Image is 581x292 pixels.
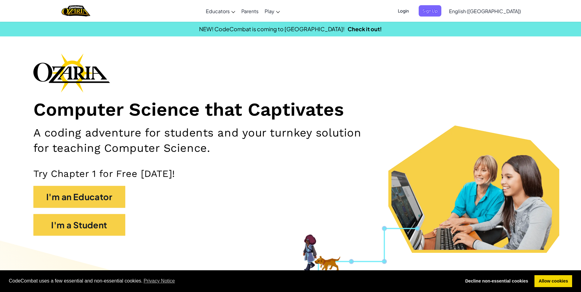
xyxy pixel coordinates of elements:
[9,276,456,286] span: CodeCombat uses a few essential and non-essential cookies.
[62,5,90,17] img: Home
[33,168,548,180] p: Try Chapter 1 for Free [DATE]!
[446,3,524,19] a: English ([GEOGRAPHIC_DATA])
[449,8,521,14] span: English ([GEOGRAPHIC_DATA])
[33,214,125,236] button: I'm a Student
[199,25,345,32] span: NEW! CodeCombat is coming to [GEOGRAPHIC_DATA]!
[206,8,230,14] span: Educators
[262,3,283,19] a: Play
[419,5,441,17] button: Sign Up
[33,99,548,121] h1: Computer Science that Captivates
[203,3,238,19] a: Educators
[394,5,413,17] button: Login
[143,276,176,286] a: learn more about cookies
[265,8,274,14] span: Play
[238,3,262,19] a: Parents
[461,275,532,287] a: deny cookies
[62,5,90,17] a: Ozaria by CodeCombat logo
[33,186,125,208] button: I'm an Educator
[33,53,110,92] img: Ozaria branding logo
[348,25,382,32] a: Check it out!
[33,125,378,155] h2: A coding adventure for students and your turnkey solution for teaching Computer Science.
[534,275,572,287] a: allow cookies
